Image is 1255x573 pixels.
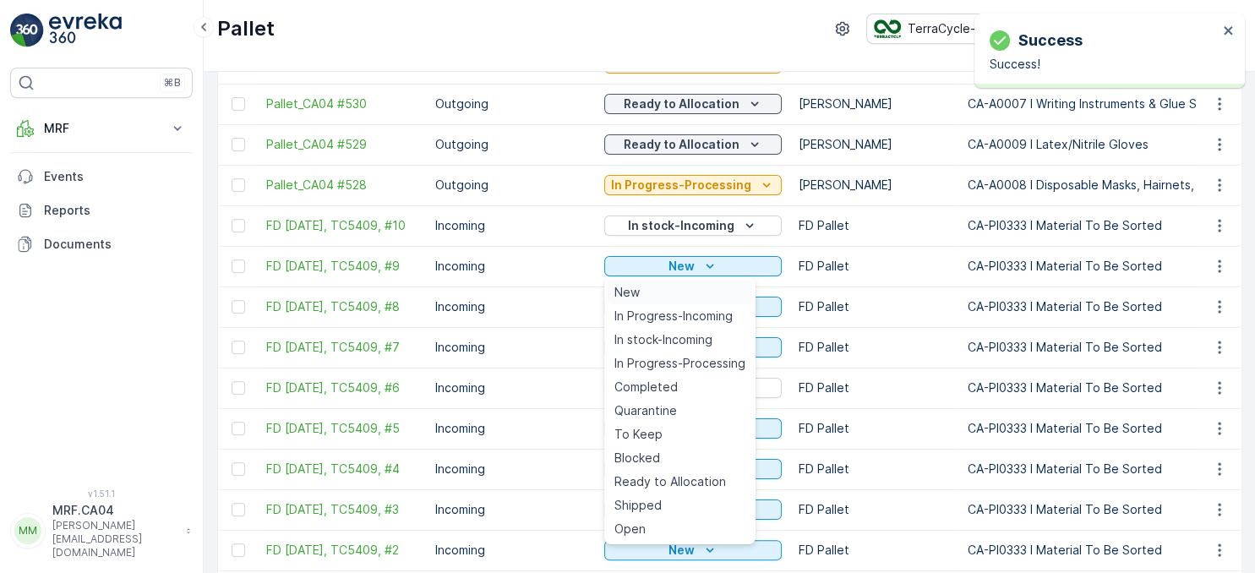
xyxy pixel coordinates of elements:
span: Open [614,521,646,538]
span: Quarantine [614,402,677,419]
span: Ready to Allocation [614,473,726,490]
span: In Progress-Processing [614,355,745,372]
a: FD Sep 26 2025, TC5409, #2 [266,542,418,559]
p: Incoming [435,542,587,559]
button: close [1223,24,1235,40]
div: MM [14,517,41,544]
p: Incoming [435,420,587,437]
p: Pallet [217,15,275,42]
button: In Progress-Processing [604,175,782,195]
p: Reports [44,202,186,219]
div: Toggle Row Selected [232,178,245,192]
span: FD [DATE], TC5409, #10 [266,217,418,234]
p: Incoming [435,258,587,275]
p: Incoming [435,217,587,234]
p: Ready to Allocation [624,136,739,153]
a: FD Sep 26 2025, TC5409, #8 [266,298,418,315]
button: New [604,256,782,276]
a: FD Sep 26 2025, TC5409, #10 [266,217,418,234]
a: Reports [10,194,193,227]
img: logo_light-DOdMpM7g.png [49,14,122,47]
button: TerraCycle- CA04-[GEOGRAPHIC_DATA] MRF(-05:00) [866,14,1241,44]
p: [PERSON_NAME][EMAIL_ADDRESS][DOMAIN_NAME] [52,519,177,559]
span: New [614,284,640,301]
a: FD Sep 26 2025, TC5409, #6 [266,379,418,396]
div: Toggle Row Selected [232,503,245,516]
p: [PERSON_NAME] [799,95,951,112]
p: ⌘B [164,76,181,90]
span: Blocked [614,450,660,467]
div: Toggle Row Selected [232,462,245,476]
p: TerraCycle- CA04-[GEOGRAPHIC_DATA] MRF [908,20,1163,37]
p: FD Pallet [799,258,951,275]
div: Toggle Row Selected [232,138,245,151]
div: Toggle Row Selected [232,97,245,111]
ul: New [604,277,756,544]
p: Incoming [435,461,587,477]
span: FD [DATE], TC5409, #3 [266,501,418,518]
a: FD Sep 26 2025, TC5409, #4 [266,461,418,477]
a: FD Sep 26 2025, TC5409, #3 [266,501,418,518]
p: Documents [44,236,186,253]
p: FD Pallet [799,339,951,356]
p: Incoming [435,339,587,356]
button: MRF [10,112,193,145]
a: FD Sep 26 2025, TC5409, #7 [266,339,418,356]
button: In stock-Incoming [604,216,782,236]
span: FD [DATE], TC5409, #5 [266,420,418,437]
p: FD Pallet [799,501,951,518]
a: FD Sep 26 2025, TC5409, #9 [266,258,418,275]
p: FD Pallet [799,217,951,234]
span: FD [DATE], TC5409, #2 [266,542,418,559]
button: Ready to Allocation [604,134,782,155]
img: logo [10,14,44,47]
div: Toggle Row Selected [232,381,245,395]
p: [PERSON_NAME] [799,136,951,153]
a: Documents [10,227,193,261]
span: FD [DATE], TC5409, #6 [266,379,418,396]
p: Ready to Allocation [624,95,739,112]
p: New [668,542,695,559]
button: New [604,540,782,560]
div: Toggle Row Selected [232,219,245,232]
p: FD Pallet [799,379,951,396]
p: FD Pallet [799,420,951,437]
p: Events [44,168,186,185]
a: Pallet_CA04 #530 [266,95,418,112]
p: FD Pallet [799,461,951,477]
span: In stock-Incoming [614,331,712,348]
p: Outgoing [435,136,587,153]
span: FD [DATE], TC5409, #4 [266,461,418,477]
button: Ready to Allocation [604,94,782,114]
span: Shipped [614,497,662,514]
p: MRF [44,120,159,137]
p: Incoming [435,379,587,396]
div: Toggle Row Selected [232,543,245,557]
p: Incoming [435,298,587,315]
span: To Keep [614,426,663,443]
p: FD Pallet [799,542,951,559]
p: In Progress-Processing [611,177,751,194]
div: Toggle Row Selected [232,422,245,435]
p: MRF.CA04 [52,502,177,519]
p: Incoming [435,501,587,518]
a: Pallet_CA04 #529 [266,136,418,153]
div: Toggle Row Selected [232,341,245,354]
span: FD [DATE], TC5409, #8 [266,298,418,315]
p: New [668,258,695,275]
img: TC_8rdWMmT_gp9TRR3.png [874,19,901,38]
span: FD [DATE], TC5409, #7 [266,339,418,356]
p: Success [1018,29,1083,52]
span: Completed [614,379,678,396]
p: Success! [990,56,1218,73]
a: Events [10,160,193,194]
span: Pallet_CA04 #528 [266,177,418,194]
p: FD Pallet [799,298,951,315]
p: [PERSON_NAME] [799,177,951,194]
a: FD Sep 26 2025, TC5409, #5 [266,420,418,437]
p: In stock-Incoming [628,217,734,234]
span: In Progress-Incoming [614,308,733,325]
button: MMMRF.CA04[PERSON_NAME][EMAIL_ADDRESS][DOMAIN_NAME] [10,502,193,559]
div: Toggle Row Selected [232,300,245,314]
